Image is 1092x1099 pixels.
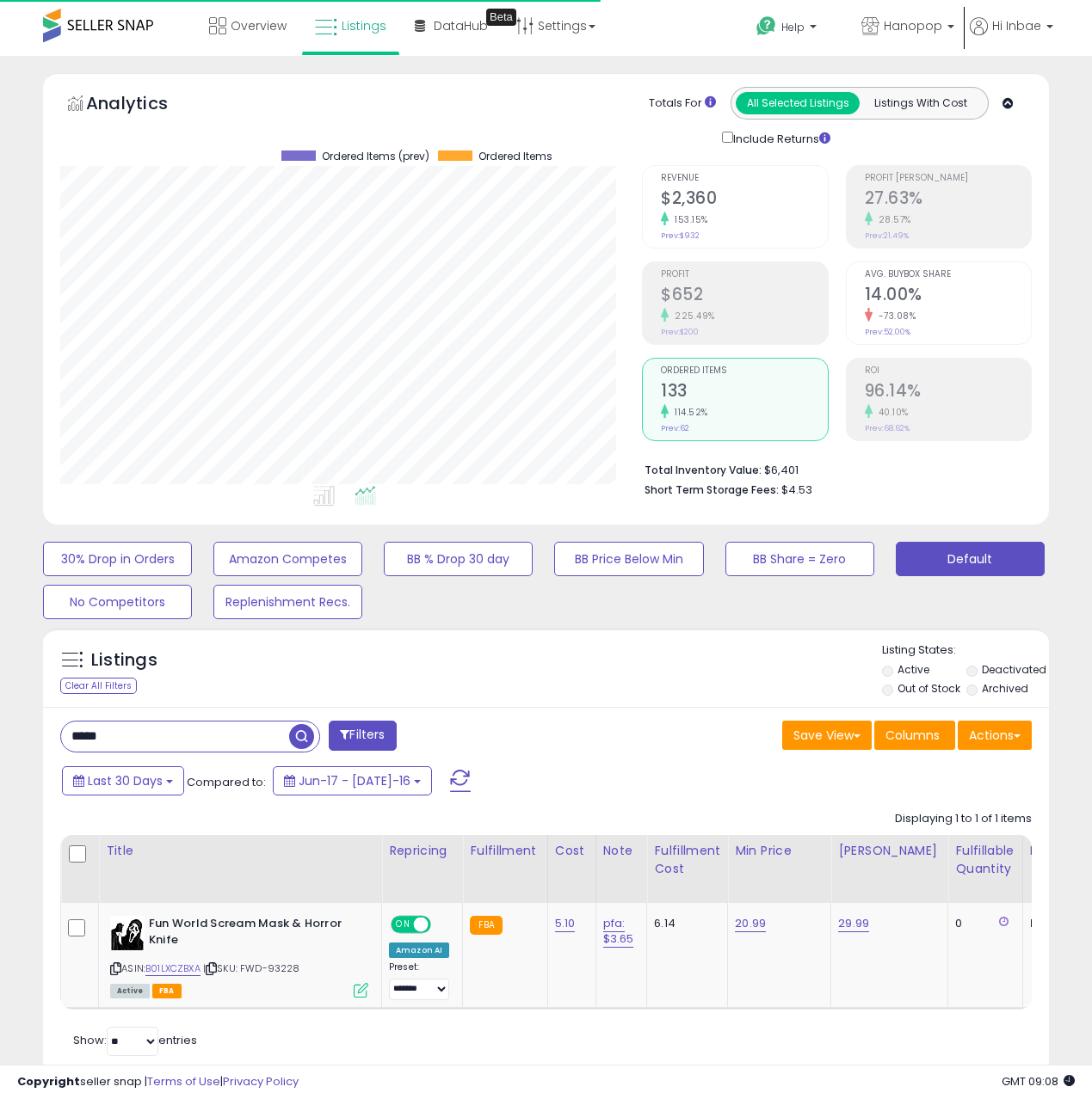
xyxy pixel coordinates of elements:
h2: $2,360 [661,188,827,212]
div: Min Price [735,842,824,860]
label: Out of Stock [898,681,960,696]
span: | SKU: FWD-93228 [203,961,300,975]
small: Prev: $200 [661,327,699,337]
div: Amazon AI [389,942,449,958]
a: B01LXCZBXA [145,961,201,976]
a: Hi Inbae [970,17,1053,56]
strong: Copyright [17,1073,80,1090]
div: Clear All Filters [60,678,137,694]
div: Fulfillment [470,842,540,860]
button: Columns [874,721,955,750]
div: Fulfillment Cost [654,842,720,878]
span: Last 30 Days [88,772,163,789]
div: Repricing [389,842,455,860]
div: Cost [555,842,589,860]
button: Actions [958,721,1032,750]
small: 114.52% [669,406,708,419]
div: Fulfillable Quantity [955,842,1015,878]
span: Revenue [661,174,827,183]
div: Totals For [649,95,716,112]
a: Privacy Policy [223,1073,299,1090]
small: FBA [470,916,502,935]
button: Replenishment Recs. [213,585,362,619]
div: Note [603,842,640,860]
button: Amazon Competes [213,542,362,576]
span: Compared to: [187,774,266,790]
span: All listings currently available for purchase on Amazon [110,984,150,998]
a: 5.10 [555,915,576,932]
div: Displaying 1 to 1 of 1 items [895,811,1032,827]
button: Save View [782,721,872,750]
button: All Selected Listings [736,92,860,114]
span: Listings [342,17,386,34]
small: Prev: 52.00% [865,327,910,337]
h2: $652 [661,285,827,308]
small: Prev: 62 [661,423,689,433]
small: 153.15% [669,213,708,226]
label: Active [898,662,929,677]
label: Archived [982,681,1028,696]
b: Fun World Scream Mask & Horror Knife [149,916,358,952]
button: BB Share = Zero [725,542,874,576]
b: Total Inventory Value: [645,463,762,477]
span: OFF [429,918,456,932]
small: -73.08% [873,310,916,322]
i: Get Help [756,15,777,37]
span: Overview [231,17,287,34]
button: BB % Drop 30 day [384,542,533,576]
span: Profit [661,270,827,279]
span: Hanopop [884,17,942,34]
a: pfa: $3.65 [603,915,634,948]
button: No Competitors [43,585,192,619]
div: Title [106,842,374,860]
button: Jun-17 - [DATE]-16 [273,766,432,795]
span: ROI [865,366,1031,376]
small: 28.57% [873,213,911,226]
span: Ordered Items [478,150,552,163]
b: Short Term Storage Fees: [645,482,779,497]
span: 2025-08-18 09:08 GMT [1002,1073,1075,1090]
h2: 27.63% [865,188,1031,212]
button: Filters [329,721,396,751]
small: Prev: 21.49% [865,230,909,241]
li: $6,401 [645,458,1019,479]
span: Help [781,20,805,34]
button: Default [896,542,1045,576]
div: Preset: [389,961,449,1000]
button: Listings With Cost [859,92,983,114]
span: ON [392,918,414,932]
span: FBA [152,984,182,998]
span: $4.53 [781,482,812,498]
span: Show: entries [73,1032,197,1048]
p: Listing States: [882,642,1049,659]
a: Help [743,3,846,56]
a: Terms of Use [147,1073,220,1090]
small: 225.49% [669,310,715,322]
span: Ordered Items [661,366,827,376]
a: 29.99 [838,915,869,932]
span: Ordered Items (prev) [322,150,429,163]
div: Tooltip anchor [486,9,516,26]
span: Columns [885,727,940,744]
button: 30% Drop in Orders [43,542,192,576]
span: Hi Inbae [992,17,1041,34]
span: DataHub [434,17,488,34]
span: Jun-17 - [DATE]-16 [299,772,410,789]
small: Prev: $932 [661,230,700,241]
h5: Listings [91,648,157,672]
span: Avg. Buybox Share [865,270,1031,279]
div: seller snap | | [17,1074,299,1090]
h5: Analytics [86,91,201,120]
div: [PERSON_NAME] [838,842,941,860]
h2: 96.14% [865,381,1031,404]
label: Deactivated [982,662,1046,677]
h2: 14.00% [865,285,1031,308]
a: 20.99 [735,915,766,932]
div: Include Returns [709,128,851,148]
small: Prev: 68.62% [865,423,910,433]
div: ASIN: [110,916,368,996]
img: 41hSS6bOYIL._SL40_.jpg [110,916,145,950]
button: Last 30 Days [62,766,184,795]
h2: 133 [661,381,827,404]
small: 40.10% [873,406,909,419]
